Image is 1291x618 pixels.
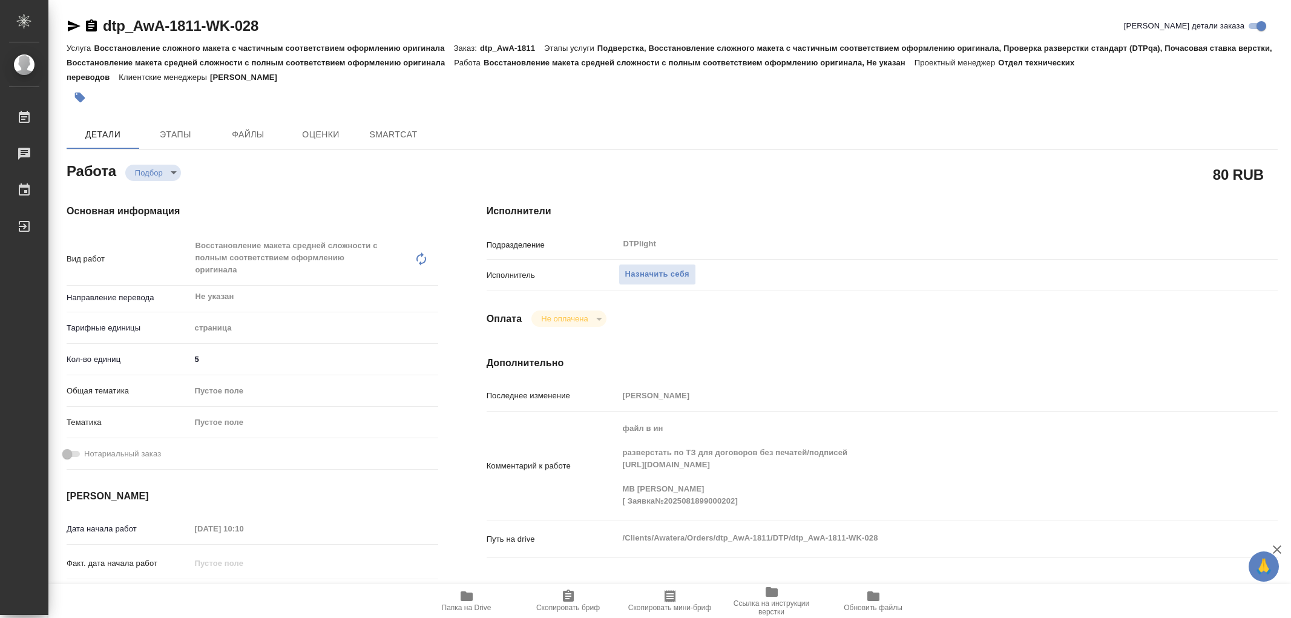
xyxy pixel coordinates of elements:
p: Проектный менеджер [915,58,998,67]
span: Скопировать мини-бриф [628,603,711,612]
h4: Дополнительно [487,356,1278,370]
p: Направление перевода [67,292,191,304]
h4: Исполнители [487,204,1278,219]
button: Подбор [131,168,166,178]
span: Этапы [146,127,205,142]
p: Этапы услуги [544,44,597,53]
p: Тарифные единицы [67,322,191,334]
input: Пустое поле [191,554,297,572]
h2: Работа [67,159,116,181]
button: Папка на Drive [416,584,517,618]
p: Услуга [67,44,94,53]
span: Обновить файлы [844,603,902,612]
p: Подверстка, Восстановление сложного макета с частичным соответствием оформлению оригинала, Провер... [67,44,1272,67]
div: Пустое поле [195,385,424,397]
a: dtp_AwA-1811-WK-028 [103,18,258,34]
h4: [PERSON_NAME] [67,489,438,504]
div: Подбор [531,311,606,327]
span: Ссылка на инструкции верстки [728,599,815,616]
span: [PERSON_NAME] детали заказа [1124,20,1244,32]
button: Добавить тэг [67,84,93,111]
span: 🙏 [1253,554,1274,579]
p: Работа [454,58,484,67]
p: Общая тематика [67,385,191,397]
div: Пустое поле [195,416,424,429]
p: Последнее изменение [487,390,619,402]
input: ✎ Введи что-нибудь [191,350,438,368]
input: Пустое поле [619,387,1212,404]
button: Скопировать мини-бриф [619,584,721,618]
div: страница [191,318,438,338]
textarea: /Clients/Awatera/Orders/dtp_AwA-1811/DTP/dtp_AwA-1811-WK-028 [619,528,1212,548]
div: Пустое поле [191,412,438,433]
span: Назначить себя [625,268,689,281]
p: Тематика [67,416,191,429]
h4: Основная информация [67,204,438,219]
p: Заказ: [454,44,480,53]
h2: 80 RUB [1213,164,1264,185]
p: Кол-во единиц [67,353,191,366]
button: Скопировать ссылку для ЯМессенджера [67,19,81,33]
h4: Оплата [487,312,522,326]
p: Вид работ [67,253,191,265]
p: Восстановление сложного макета с частичным соответствием оформлению оригинала [94,44,453,53]
button: Ссылка на инструкции верстки [721,584,823,618]
button: 🙏 [1249,551,1279,582]
span: Оценки [292,127,350,142]
p: Подразделение [487,239,619,251]
span: Папка на Drive [442,603,491,612]
p: Факт. дата начала работ [67,557,191,570]
p: Комментарий к работе [487,460,619,472]
p: Исполнитель [487,269,619,281]
span: Детали [74,127,132,142]
p: Восстановление макета средней сложности с полным соответствием оформлению оригинала, Не указан [484,58,915,67]
span: Нотариальный заказ [84,448,161,460]
button: Назначить себя [619,264,696,285]
button: Скопировать бриф [517,584,619,618]
button: Не оплачена [537,314,591,324]
p: Путь на drive [487,533,619,545]
p: dtp_AwA-1811 [480,44,544,53]
span: Скопировать бриф [536,603,600,612]
span: SmartCat [364,127,422,142]
input: Пустое поле [191,520,297,537]
button: Скопировать ссылку [84,19,99,33]
p: Клиентские менеджеры [119,73,210,82]
p: Дата начала работ [67,523,191,535]
button: Обновить файлы [823,584,924,618]
p: [PERSON_NAME] [210,73,286,82]
span: Файлы [219,127,277,142]
div: Пустое поле [191,381,438,401]
div: Подбор [125,165,181,181]
textarea: файл в ин разверстать по ТЗ для договоров без печатей/подписей [URL][DOMAIN_NAME] МВ [PERSON_NAME... [619,418,1212,511]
